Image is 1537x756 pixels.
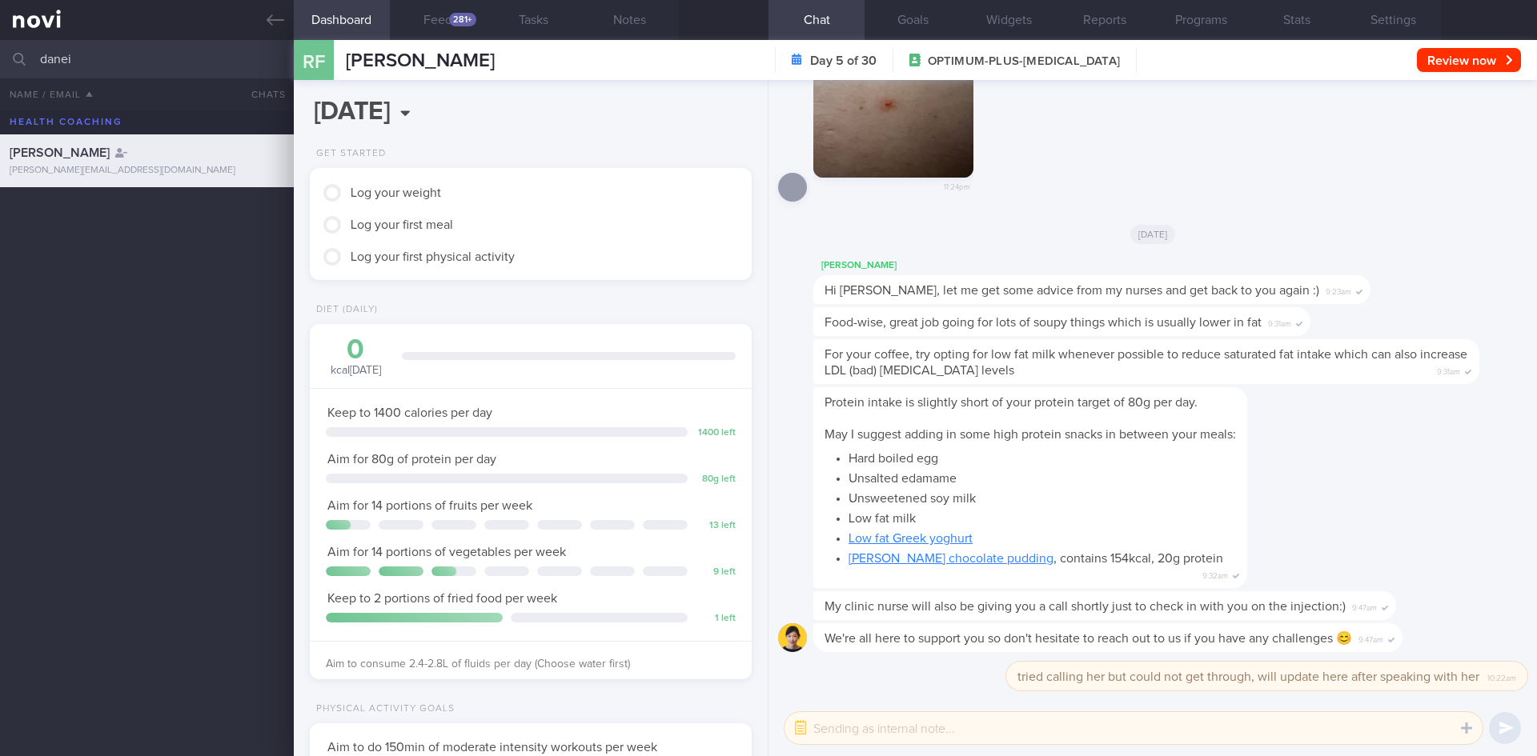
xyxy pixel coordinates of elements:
[849,466,1236,486] li: Unsalted edamame
[1326,282,1351,298] span: 9:23am
[825,348,1467,377] span: For your coffee, try opting for low fat milk whenever possible to reduce saturated fat intake whi...
[696,474,736,486] div: 80 g left
[1417,48,1521,72] button: Review now
[849,546,1236,566] li: , contains 154kcal, 20g protein
[10,165,284,177] div: [PERSON_NAME][EMAIL_ADDRESS][DOMAIN_NAME]
[327,741,657,754] span: Aim to do 150min of moderate intensity workouts per week
[696,427,736,439] div: 1400 left
[825,396,1198,409] span: Protein intake is slightly short of your protein target of 80g per day.
[810,53,877,69] strong: Day 5 of 30
[327,406,492,419] span: Keep to 1400 calories per day
[10,146,110,159] span: [PERSON_NAME]
[449,13,476,26] div: 281+
[849,552,1053,565] a: [PERSON_NAME] chocolate pudding
[230,78,294,110] button: Chats
[944,178,970,193] span: 11:24pm
[825,284,1319,297] span: Hi [PERSON_NAME], let me get some advice from my nurses and get back to you again :)
[327,499,532,512] span: Aim for 14 portions of fruits per week
[825,316,1262,329] span: Food-wise, great job going for lots of soupy things which is usually lower in fat
[310,304,378,316] div: Diet (Daily)
[1437,362,1460,378] span: 9:31am
[1358,630,1383,646] span: 9:47am
[327,453,496,466] span: Aim for 80g of protein per day
[696,520,736,532] div: 13 left
[1017,670,1479,683] span: tried calling her but could not get through, will update here after speaking with her
[326,336,386,378] div: kcal [DATE]
[849,486,1236,506] li: Unsweetened soy milk
[326,658,630,670] span: Aim to consume 2.4-2.8L of fluids per day (Choose water first)
[825,632,1352,645] span: We're all here to support you so don't hesitate to reach out to us if you have any challenges 😊
[327,546,566,558] span: Aim for 14 portions of vegetables per week
[310,148,386,160] div: Get Started
[849,506,1236,526] li: Low fat milk
[825,600,1346,613] span: My clinic nurse will also be giving you a call shortly just to check in with you on the injection:)
[327,592,557,605] span: Keep to 2 portions of fried food per week
[928,54,1120,70] span: OPTIMUM-PLUS-[MEDICAL_DATA]
[813,256,1419,275] div: [PERSON_NAME]
[849,446,1236,466] li: Hard boiled egg
[696,613,736,625] div: 1 left
[326,336,386,364] div: 0
[849,532,973,545] a: Low fat Greek yoghurt
[813,18,973,178] img: Photo by
[346,51,495,70] span: [PERSON_NAME]
[696,566,736,578] div: 9 left
[1202,566,1228,582] span: 9:32am
[1352,598,1377,614] span: 9:47am
[825,428,1236,441] span: May I suggest adding in some high protein snacks in between your meals:
[283,30,343,92] div: RF
[1130,225,1176,244] span: [DATE]
[310,703,455,715] div: Physical Activity Goals
[1487,669,1516,684] span: 10:22am
[1268,314,1291,330] span: 9:31am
